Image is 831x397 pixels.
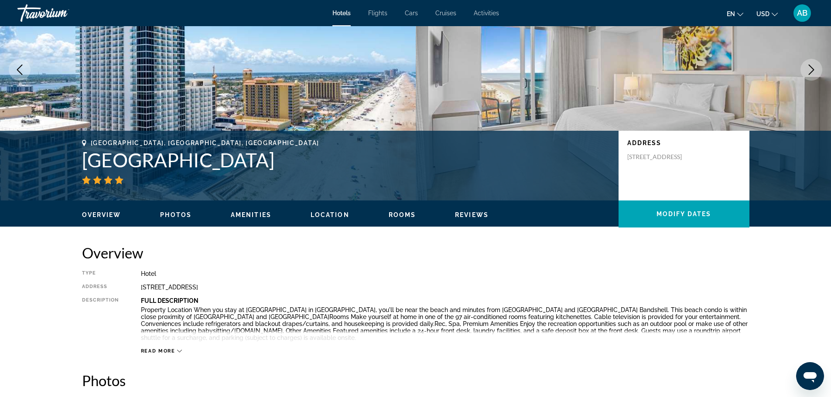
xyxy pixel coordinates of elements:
[141,348,175,354] span: Read more
[82,297,119,343] div: Description
[368,10,387,17] a: Flights
[619,200,749,227] button: Modify Dates
[141,284,749,291] div: [STREET_ADDRESS]
[141,270,749,277] div: Hotel
[332,10,351,17] a: Hotels
[800,59,822,81] button: Next image
[141,306,749,341] p: Property Location When you stay at [GEOGRAPHIC_DATA] in [GEOGRAPHIC_DATA], you'll be near the bea...
[9,59,31,81] button: Previous image
[389,211,416,219] button: Rooms
[231,211,271,219] button: Amenities
[756,7,778,20] button: Change currency
[405,10,418,17] a: Cars
[797,9,807,17] span: AB
[455,211,489,218] span: Reviews
[727,10,735,17] span: en
[231,211,271,218] span: Amenities
[657,210,711,217] span: Modify Dates
[796,362,824,390] iframe: Button to launch messaging window
[455,211,489,219] button: Reviews
[160,211,192,218] span: Photos
[82,149,610,171] h1: [GEOGRAPHIC_DATA]
[160,211,192,219] button: Photos
[82,270,119,277] div: Type
[627,139,741,146] p: Address
[474,10,499,17] a: Activities
[311,211,349,218] span: Location
[82,211,121,218] span: Overview
[627,153,697,161] p: [STREET_ADDRESS]
[389,211,416,218] span: Rooms
[82,244,749,261] h2: Overview
[435,10,456,17] a: Cruises
[82,211,121,219] button: Overview
[311,211,349,219] button: Location
[756,10,769,17] span: USD
[141,297,198,304] b: Full Description
[727,7,743,20] button: Change language
[791,4,814,22] button: User Menu
[91,139,319,146] span: [GEOGRAPHIC_DATA], [GEOGRAPHIC_DATA], [GEOGRAPHIC_DATA]
[82,284,119,291] div: Address
[141,348,182,354] button: Read more
[17,2,105,24] a: Travorium
[82,372,749,389] h2: Photos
